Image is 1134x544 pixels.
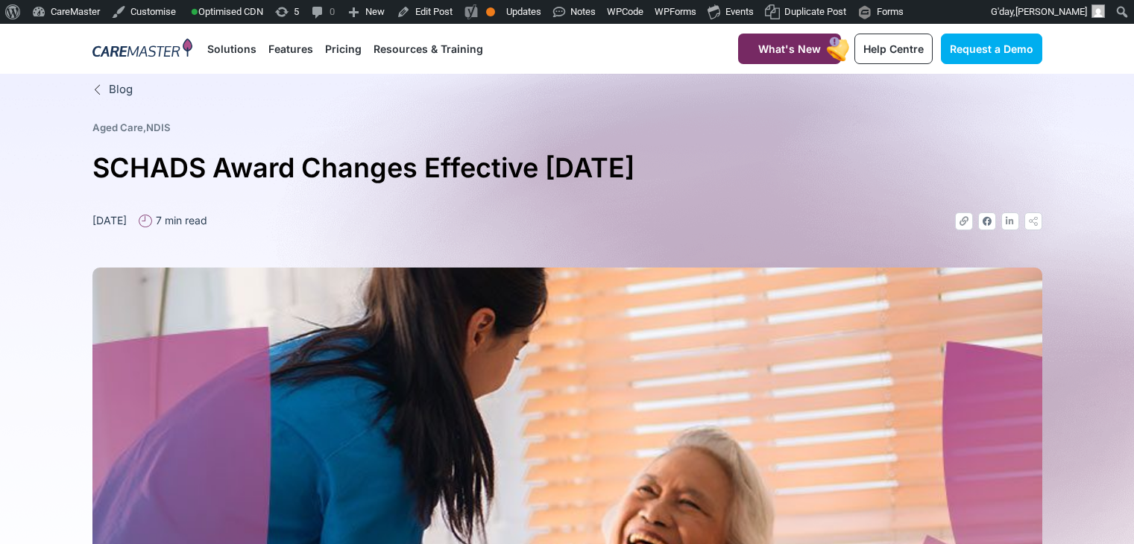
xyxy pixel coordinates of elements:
span: 7 min read [152,212,207,228]
nav: Menu [207,24,701,74]
span: What's New [758,42,821,55]
time: [DATE] [92,214,127,227]
span: [PERSON_NAME] [1015,6,1087,17]
div: OK [486,7,495,16]
a: Aged Care [92,121,143,133]
span: Request a Demo [950,42,1033,55]
span: Help Centre [863,42,924,55]
a: What's New [738,34,841,64]
img: CareMaster Logo [92,38,193,60]
a: Resources & Training [374,24,483,74]
a: Request a Demo [941,34,1042,64]
a: Pricing [325,24,362,74]
h1: SCHADS Award Changes Effective [DATE] [92,146,1042,190]
span: Blog [105,81,133,98]
a: Features [268,24,313,74]
a: Solutions [207,24,256,74]
a: NDIS [146,121,171,133]
a: Help Centre [854,34,933,64]
a: Blog [92,81,1042,98]
span: , [92,121,171,133]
